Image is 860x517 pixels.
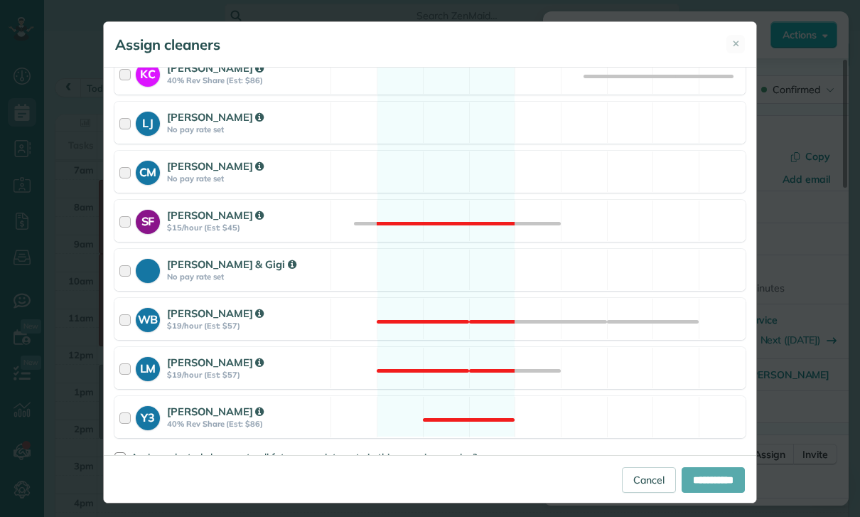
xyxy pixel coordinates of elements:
[167,110,264,124] strong: [PERSON_NAME]
[136,161,160,181] strong: CM
[136,406,160,426] strong: Y3
[115,35,220,55] h5: Assign cleaners
[136,112,160,132] strong: LJ
[167,124,326,134] strong: No pay rate set
[136,357,160,377] strong: LM
[732,37,740,50] span: ✕
[622,467,676,493] a: Cancel
[167,272,326,282] strong: No pay rate set
[167,159,264,173] strong: [PERSON_NAME]
[167,356,264,369] strong: [PERSON_NAME]
[167,61,264,75] strong: [PERSON_NAME]
[167,405,264,418] strong: [PERSON_NAME]
[167,307,264,320] strong: [PERSON_NAME]
[136,210,160,230] strong: SF
[167,321,326,331] strong: $19/hour (Est: $57)
[167,370,326,380] strong: $19/hour (Est: $57)
[167,174,326,183] strong: No pay rate set
[167,257,296,271] strong: [PERSON_NAME] & Gigi
[131,451,477,464] span: Assign selected cleaners to all future appointments in this recurring service?
[136,308,160,328] strong: WB
[167,208,264,222] strong: [PERSON_NAME]
[167,223,326,233] strong: $15/hour (Est: $45)
[167,419,326,429] strong: 40% Rev Share (Est: $86)
[136,63,160,82] strong: KC
[167,75,326,85] strong: 40% Rev Share (Est: $86)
